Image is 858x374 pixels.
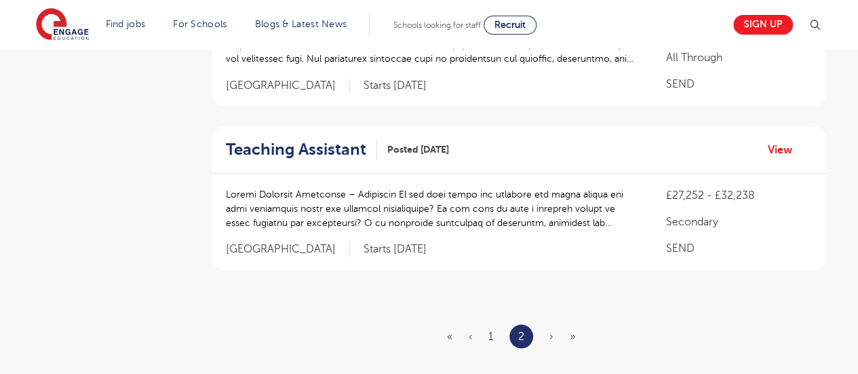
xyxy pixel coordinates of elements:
[393,20,481,30] span: Schools looking for staff
[733,15,793,35] a: Sign up
[665,187,812,204] p: £27,252 - £32,238
[226,140,377,160] a: Teaching Assistant
[106,19,146,29] a: Find jobs
[488,331,493,343] a: 1
[226,242,350,257] span: [GEOGRAPHIC_DATA]
[364,79,427,93] p: Starts [DATE]
[226,187,639,230] p: Loremi Dolorsit Ametconse – Adipiscin El sed doei tempo inc utlabore etd magna aliqua eni admi ve...
[768,141,802,159] a: View
[364,242,427,257] p: Starts [DATE]
[226,140,366,160] h2: Teaching Assistant
[518,328,524,345] a: 2
[549,331,553,343] span: ›
[665,50,812,66] p: All Through
[447,331,452,343] a: First
[469,331,472,343] a: Previous
[494,20,526,30] span: Recruit
[484,16,537,35] a: Recruit
[173,19,227,29] a: For Schools
[36,8,89,42] img: Engage Education
[226,79,350,93] span: [GEOGRAPHIC_DATA]
[387,143,449,157] span: Posted [DATE]
[665,240,812,257] p: SEND
[665,76,812,92] p: SEND
[665,214,812,230] p: Secondary
[255,19,347,29] a: Blogs & Latest News
[570,331,575,343] span: »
